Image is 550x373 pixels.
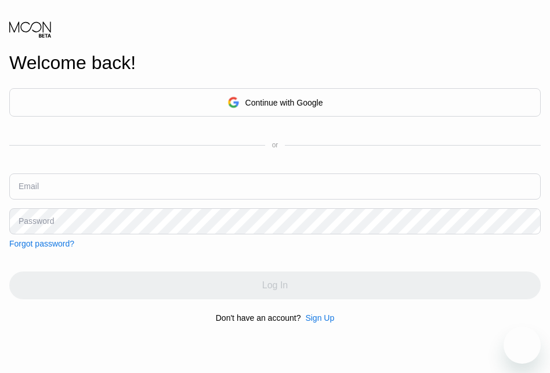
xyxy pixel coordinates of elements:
[9,239,74,248] div: Forgot password?
[9,52,541,74] div: Welcome back!
[305,313,334,323] div: Sign Up
[272,141,278,149] div: or
[245,98,323,107] div: Continue with Google
[9,88,541,117] div: Continue with Google
[504,327,541,364] iframe: Button to launch messaging window
[19,216,54,226] div: Password
[216,313,301,323] div: Don't have an account?
[19,182,39,191] div: Email
[301,313,334,323] div: Sign Up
